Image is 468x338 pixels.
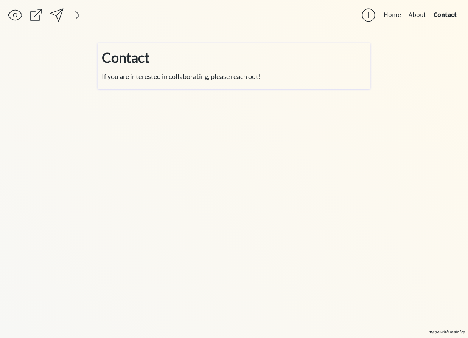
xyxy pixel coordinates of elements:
button: made with realnice [426,329,467,336]
span: If you are interested in collaborating, please reach out! [102,72,261,80]
button: Home [380,8,405,23]
button: About [405,8,430,23]
strong: Contact [102,49,149,66]
button: Contact [430,8,460,23]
